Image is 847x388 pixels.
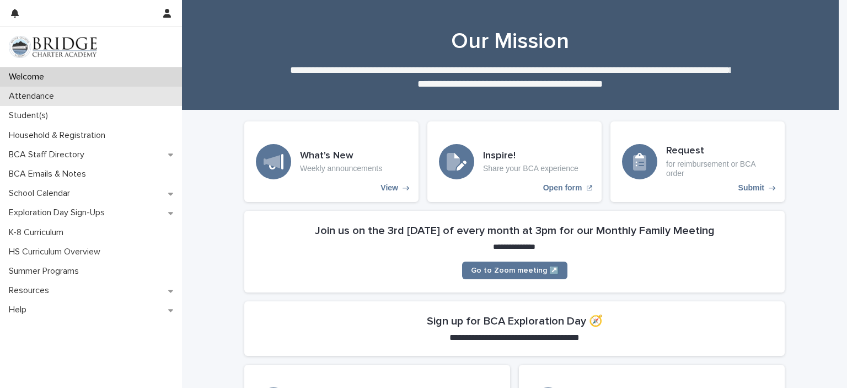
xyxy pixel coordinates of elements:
p: Help [4,305,35,315]
p: K-8 Curriculum [4,227,72,238]
img: V1C1m3IdTEidaUdm9Hs0 [9,36,97,58]
p: Attendance [4,91,63,102]
p: Student(s) [4,110,57,121]
h3: Inspire! [483,150,578,162]
a: Open form [427,121,602,202]
p: Open form [543,183,582,193]
span: Go to Zoom meeting ↗️ [471,267,559,274]
h3: What's New [300,150,382,162]
p: School Calendar [4,188,79,199]
p: for reimbursement or BCA order [666,160,773,178]
a: Submit [610,121,785,202]
p: Household & Registration [4,130,114,141]
p: Submit [738,183,764,193]
p: Welcome [4,72,53,82]
p: HS Curriculum Overview [4,247,109,257]
a: Go to Zoom meeting ↗️ [462,262,567,279]
p: Weekly announcements [300,164,382,173]
h3: Request [666,145,773,157]
p: Summer Programs [4,266,88,277]
p: Share your BCA experience [483,164,578,173]
p: Resources [4,285,58,296]
p: View [380,183,398,193]
h2: Join us on the 3rd [DATE] of every month at 3pm for our Monthly Family Meeting [315,224,715,237]
h2: Sign up for BCA Exploration Day 🧭 [427,315,603,328]
a: View [244,121,419,202]
p: Exploration Day Sign-Ups [4,208,114,218]
p: BCA Emails & Notes [4,169,95,179]
p: BCA Staff Directory [4,150,93,160]
h1: Our Mission [240,28,780,55]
